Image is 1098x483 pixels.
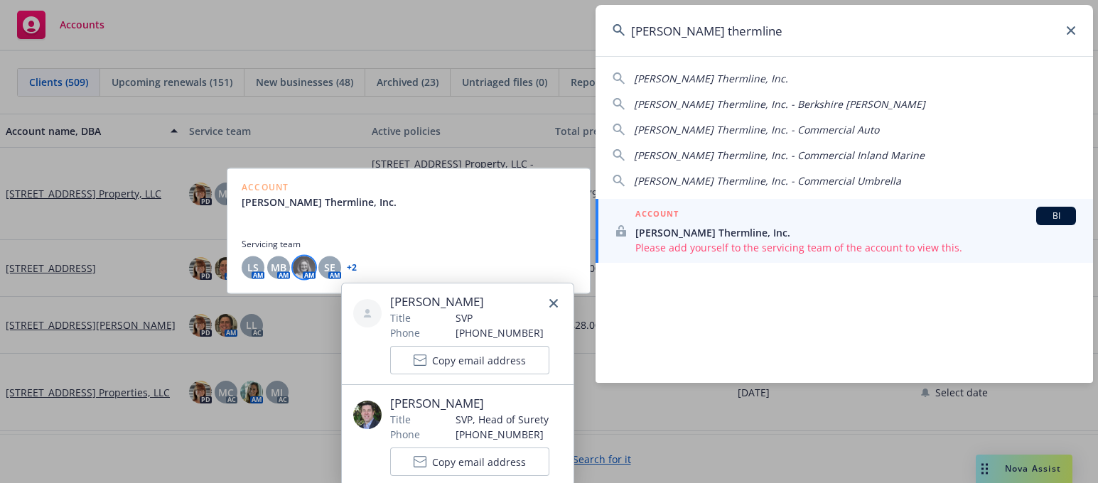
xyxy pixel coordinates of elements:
[635,225,1076,240] span: [PERSON_NAME] Thermline, Inc.
[1042,210,1070,222] span: BI
[635,240,1076,255] span: Please add yourself to the servicing team of the account to view this.
[634,148,925,162] span: [PERSON_NAME] Thermline, Inc. - Commercial Inland Marine
[634,97,925,111] span: [PERSON_NAME] Thermline, Inc. - Berkshire [PERSON_NAME]
[596,5,1093,56] input: Search...
[635,207,679,224] h5: ACCOUNT
[634,174,901,188] span: [PERSON_NAME] Thermline, Inc. - Commercial Umbrella
[634,72,788,85] span: [PERSON_NAME] Thermline, Inc.
[596,199,1093,263] a: ACCOUNTBI[PERSON_NAME] Thermline, Inc.Please add yourself to the servicing team of the account to...
[634,123,879,136] span: [PERSON_NAME] Thermline, Inc. - Commercial Auto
